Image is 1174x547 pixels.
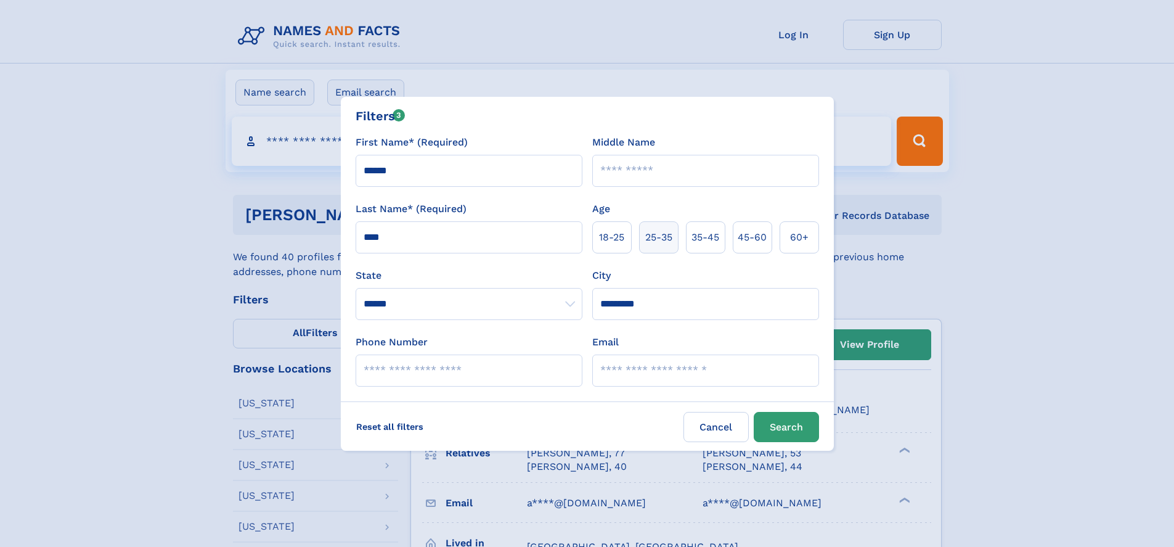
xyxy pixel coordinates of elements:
[356,135,468,150] label: First Name* (Required)
[592,335,619,350] label: Email
[592,135,655,150] label: Middle Name
[683,412,749,442] label: Cancel
[592,268,611,283] label: City
[645,230,672,245] span: 25‑35
[356,107,406,125] div: Filters
[599,230,624,245] span: 18‑25
[754,412,819,442] button: Search
[356,268,582,283] label: State
[348,412,431,442] label: Reset all filters
[356,335,428,350] label: Phone Number
[691,230,719,245] span: 35‑45
[356,202,467,216] label: Last Name* (Required)
[738,230,767,245] span: 45‑60
[790,230,809,245] span: 60+
[592,202,610,216] label: Age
